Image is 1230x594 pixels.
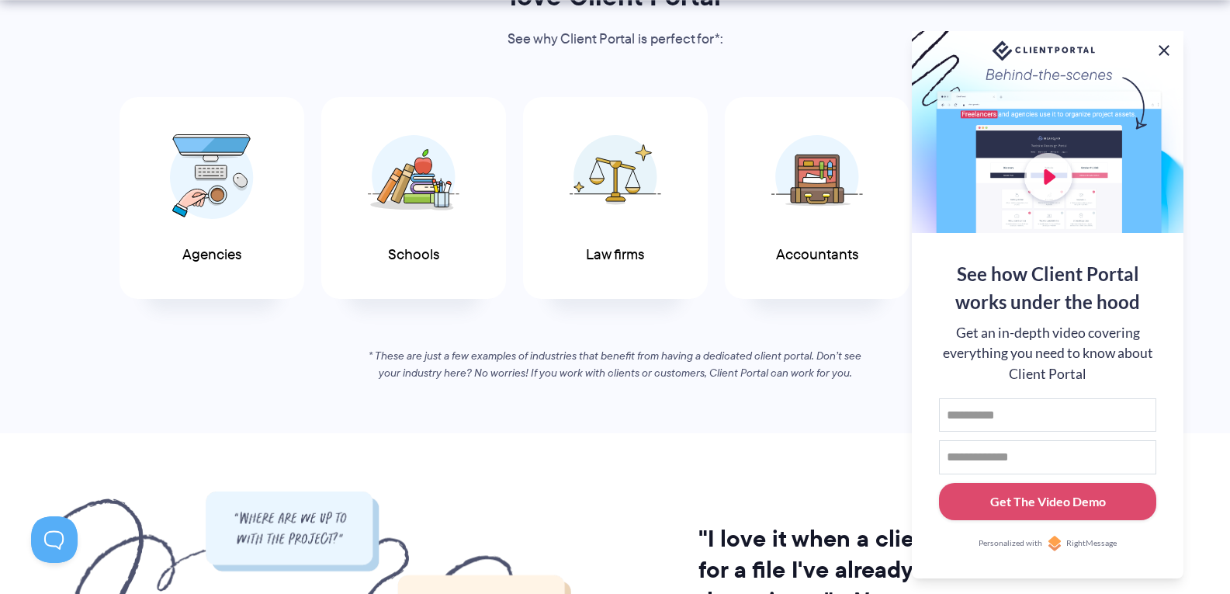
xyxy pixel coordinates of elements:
[120,97,304,300] a: Agencies
[939,536,1156,551] a: Personalized withRightMessage
[725,97,910,300] a: Accountants
[990,492,1106,511] div: Get The Video Demo
[979,537,1042,550] span: Personalized with
[523,97,708,300] a: Law firms
[415,28,816,51] p: See why Client Portal is perfect for*:
[369,348,861,380] em: * These are just a few examples of industries that benefit from having a dedicated client portal....
[586,247,644,263] span: Law firms
[388,247,439,263] span: Schools
[182,247,241,263] span: Agencies
[321,97,506,300] a: Schools
[1047,536,1062,551] img: Personalized with RightMessage
[939,260,1156,316] div: See how Client Portal works under the hood
[939,483,1156,521] button: Get The Video Demo
[776,247,858,263] span: Accountants
[1066,537,1117,550] span: RightMessage
[939,323,1156,384] div: Get an in-depth video covering everything you need to know about Client Portal
[31,516,78,563] iframe: Toggle Customer Support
